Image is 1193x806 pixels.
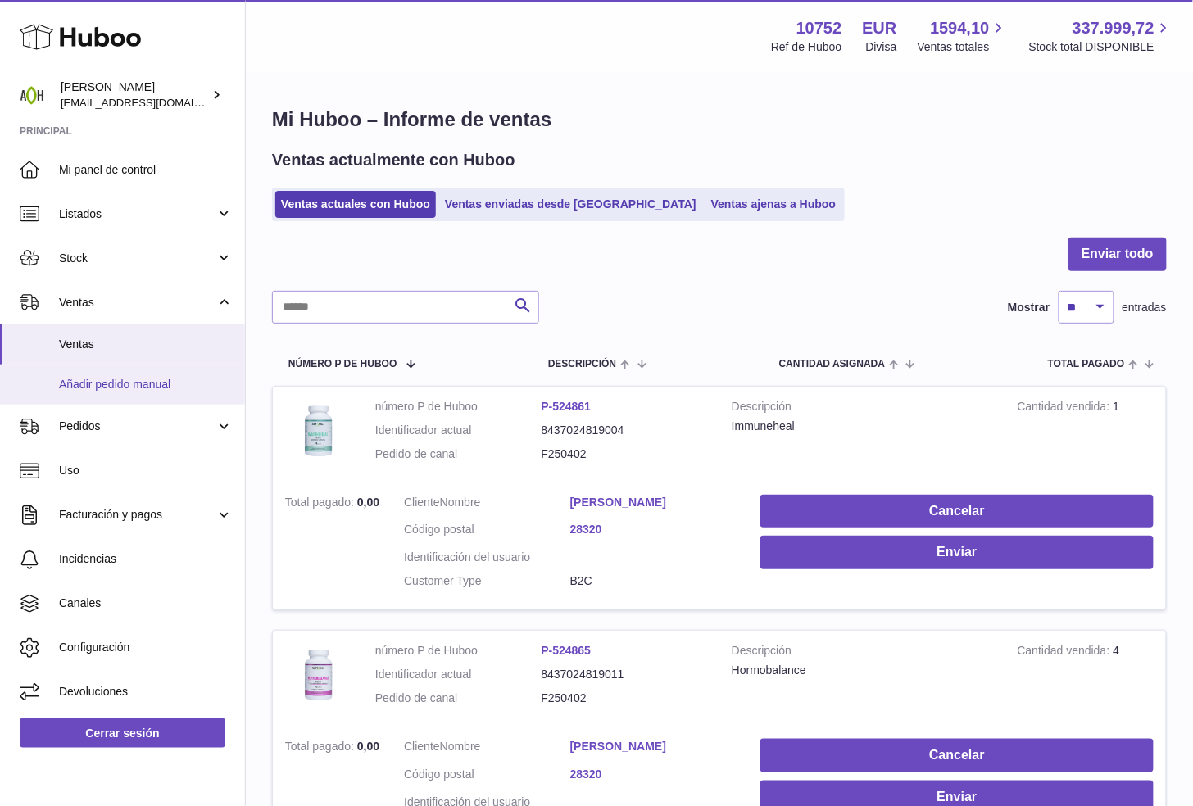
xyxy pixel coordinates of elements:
strong: Cantidad vendida [1018,400,1114,417]
dd: B2C [570,573,737,589]
a: 1594,10 Ventas totales [918,17,1009,55]
img: 107521706523581.jpg [285,643,351,709]
span: 0,00 [357,496,379,509]
span: 1594,10 [930,17,989,39]
span: Cantidad ASIGNADA [779,359,886,369]
span: 337.999,72 [1073,17,1154,39]
a: P-524861 [542,400,592,413]
span: Listados [59,206,215,222]
dt: Identificación del usuario [404,550,570,565]
span: entradas [1123,300,1167,315]
a: 28320 [570,767,737,782]
dt: Identificador actual [375,423,542,438]
span: Cliente [404,496,440,509]
span: Stock total DISPONIBLE [1029,39,1173,55]
dt: Pedido de canal [375,446,542,462]
span: Uso [59,463,233,478]
dt: Código postal [404,767,570,786]
span: Configuración [59,640,233,655]
span: Incidencias [59,551,233,567]
dt: Nombre [404,739,570,758]
span: Ventas totales [918,39,1009,55]
a: Ventas ajenas a Huboo [705,191,842,218]
strong: EUR [863,17,897,39]
dd: 8437024819011 [542,667,708,682]
span: Cliente [404,740,440,753]
div: Hormobalance [732,663,993,678]
div: Immuneheal [732,419,993,434]
a: Ventas actuales con Huboo [275,191,436,218]
span: Facturación y pagos [59,507,215,523]
dt: número P de Huboo [375,399,542,414]
img: 107521706523597.jpg [285,399,351,464]
div: [PERSON_NAME] [61,79,208,111]
td: 4 [1005,631,1166,727]
label: Mostrar [1008,300,1050,315]
span: 0,00 [357,740,379,753]
a: [PERSON_NAME] [570,739,737,754]
a: 28320 [570,522,737,537]
span: [EMAIL_ADDRESS][DOMAIN_NAME] [61,96,241,109]
dt: Pedido de canal [375,691,542,706]
span: Descripción [548,359,616,369]
span: Devoluciones [59,684,233,700]
button: Cancelar [760,495,1154,528]
strong: Cantidad vendida [1018,644,1114,661]
dt: Nombre [404,495,570,514]
strong: Total pagado [285,740,357,757]
span: Ventas [59,295,215,310]
div: Divisa [866,39,897,55]
dt: Customer Type [404,573,570,589]
span: número P de Huboo [288,359,397,369]
div: Ref de Huboo [771,39,841,55]
span: Mi panel de control [59,162,233,178]
td: 1 [1005,387,1166,482]
dt: número P de Huboo [375,643,542,659]
span: Stock [59,251,215,266]
span: Pedidos [59,419,215,434]
dt: Identificador actual [375,667,542,682]
img: info@adaptohealue.com [20,83,44,107]
a: 337.999,72 Stock total DISPONIBLE [1029,17,1173,55]
a: P-524865 [542,644,592,657]
dd: F250402 [542,446,708,462]
button: Enviar [760,536,1154,569]
strong: Total pagado [285,496,357,513]
span: Canales [59,595,233,611]
dd: 8437024819004 [542,423,708,438]
span: Total pagado [1048,359,1125,369]
strong: Descripción [732,643,993,663]
h1: Mi Huboo – Informe de ventas [272,106,1167,133]
span: Añadir pedido manual [59,377,233,392]
dd: F250402 [542,691,708,706]
h2: Ventas actualmente con Huboo [272,149,515,171]
button: Enviar todo [1068,238,1167,271]
a: Cerrar sesión [20,718,225,748]
span: Ventas [59,337,233,352]
strong: Descripción [732,399,993,419]
button: Cancelar [760,739,1154,772]
strong: 10752 [796,17,842,39]
a: [PERSON_NAME] [570,495,737,510]
a: Ventas enviadas desde [GEOGRAPHIC_DATA] [439,191,702,218]
dt: Código postal [404,522,570,541]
